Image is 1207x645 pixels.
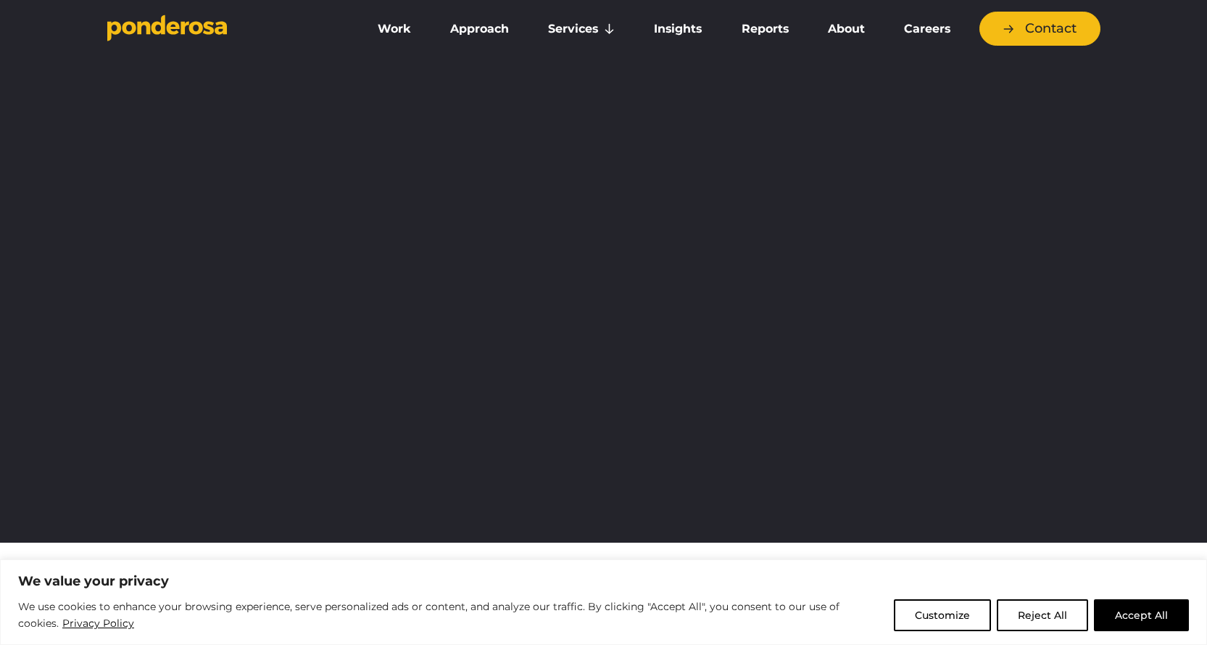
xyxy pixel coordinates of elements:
[887,14,967,44] a: Careers
[531,14,631,44] a: Services
[1094,599,1189,631] button: Accept All
[62,615,135,632] a: Privacy Policy
[725,14,805,44] a: Reports
[18,599,883,633] p: We use cookies to enhance your browsing experience, serve personalized ads or content, and analyz...
[18,572,1189,590] p: We value your privacy
[811,14,882,44] a: About
[997,599,1088,631] button: Reject All
[894,599,991,631] button: Customize
[361,14,428,44] a: Work
[637,14,718,44] a: Insights
[434,14,526,44] a: Approach
[107,15,339,44] a: Go to homepage
[979,12,1100,46] a: Contact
